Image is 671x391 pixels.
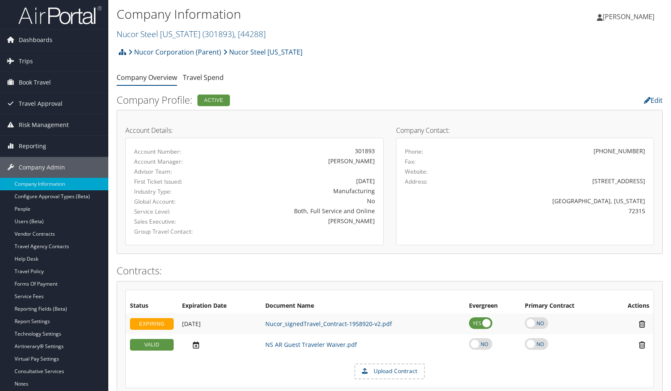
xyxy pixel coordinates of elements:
[19,93,62,114] span: Travel Approval
[219,197,375,205] div: No
[117,5,481,23] h1: Company Information
[468,177,645,185] div: [STREET_ADDRESS]
[468,207,645,215] div: 72315
[396,127,654,134] h4: Company Contact:
[597,4,663,29] a: [PERSON_NAME]
[183,73,224,82] a: Travel Spend
[521,299,608,314] th: Primary Contract
[644,96,663,105] a: Edit
[19,157,65,178] span: Company Admin
[182,320,201,328] span: [DATE]
[223,44,302,60] a: Nucor Steel [US_STATE]
[126,299,178,314] th: Status
[219,207,375,215] div: Both, Full Service and Online
[134,157,206,166] label: Account Manager:
[134,227,206,236] label: Group Travel Contact:
[182,320,257,328] div: Add/Edit Date
[182,341,257,349] div: Add/Edit Date
[468,197,645,205] div: [GEOGRAPHIC_DATA], [US_STATE]
[134,207,206,216] label: Service Level:
[405,167,428,176] label: Website:
[603,12,654,21] span: [PERSON_NAME]
[134,197,206,206] label: Global Account:
[405,147,423,156] label: Phone:
[117,28,266,40] a: Nucor Steel [US_STATE]
[608,299,654,314] th: Actions
[18,5,102,25] img: airportal-logo.png
[635,320,649,329] i: Remove Contract
[19,30,52,50] span: Dashboards
[134,147,206,156] label: Account Number:
[219,177,375,185] div: [DATE]
[178,299,261,314] th: Expiration Date
[405,177,428,186] label: Address:
[134,177,206,186] label: First Ticket Issued:
[265,341,357,349] a: NS AR Guest Traveler Waiver.pdf
[197,95,230,106] div: Active
[465,299,521,314] th: Evergreen
[117,93,476,107] h2: Company Profile:
[128,44,221,60] a: Nucor Corporation (Parent)
[635,341,649,349] i: Remove Contract
[594,147,645,155] div: [PHONE_NUMBER]
[130,318,174,330] div: EXPIRING
[405,157,416,166] label: Fax:
[261,299,465,314] th: Document Name
[134,167,206,176] label: Advisor Team:
[125,127,384,134] h4: Account Details:
[19,115,69,135] span: Risk Management
[202,28,234,40] span: ( 301893 )
[134,187,206,196] label: Industry Type:
[19,136,46,157] span: Reporting
[219,147,375,155] div: 301893
[219,187,375,195] div: Manufacturing
[19,72,51,93] span: Book Travel
[234,28,266,40] span: , [ 44288 ]
[355,364,424,379] label: Upload Contract
[134,217,206,226] label: Sales Executive:
[265,320,392,328] a: Nucor_signedTravel_Contract-1958920-v2.pdf
[219,217,375,225] div: [PERSON_NAME]
[219,157,375,165] div: [PERSON_NAME]
[19,51,33,72] span: Trips
[117,73,177,82] a: Company Overview
[117,264,663,278] h2: Contracts:
[130,339,174,351] div: VALID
